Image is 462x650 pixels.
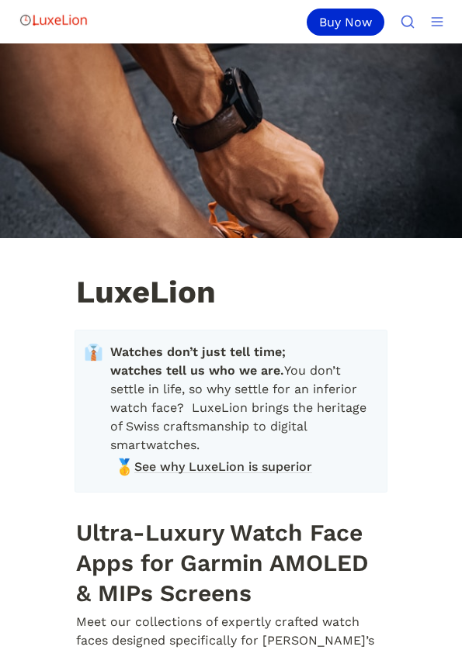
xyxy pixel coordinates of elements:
[110,344,290,378] strong: Watches don’t just tell time; watches tell us who we are.
[110,343,374,455] span: You don’t settle in life, so why settle for an inferior watch face? LuxeLion brings the heritage ...
[84,343,103,361] span: 👔
[19,5,89,36] img: Logo
[134,458,312,476] span: See why LuxeLion is superior
[75,515,387,610] h1: Ultra-Luxury Watch Face Apps for Garmin AMOLED & MIPs Screens
[110,455,374,479] a: 🥇See why LuxeLion is superior
[307,9,384,36] div: Buy Now
[75,275,387,313] h1: LuxeLion
[115,458,130,473] span: 🥇
[307,9,391,36] a: Buy Now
